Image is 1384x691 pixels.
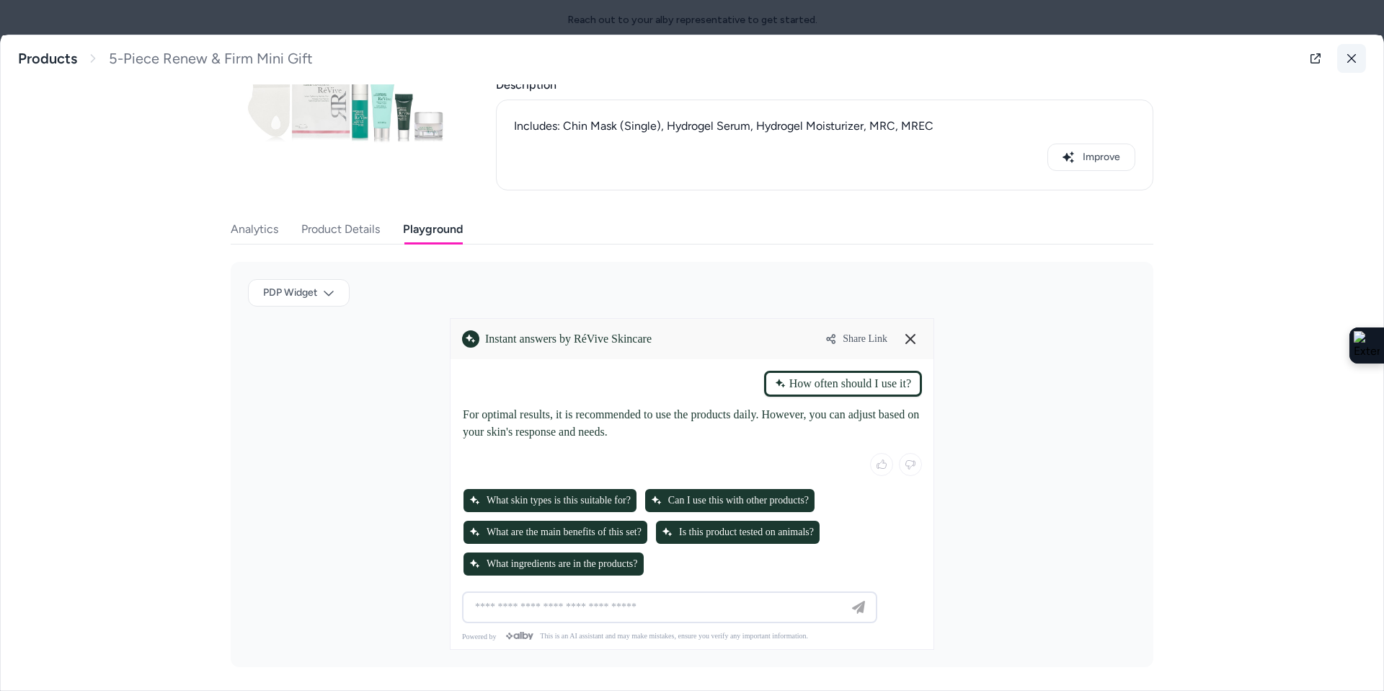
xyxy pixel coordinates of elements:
button: Playground [403,215,463,244]
span: PDP Widget [263,286,317,300]
nav: breadcrumb [18,50,313,68]
button: Analytics [231,215,278,244]
a: Products [18,50,77,68]
button: PDP Widget [248,279,350,307]
div: Includes: Chin Mask (Single), Hydrogel Serum, Hydrogel Moisturizer, MRC, MREC [514,118,1135,135]
button: Improve [1047,144,1135,171]
span: 5-Piece Renew & Firm Mini Gift [109,50,313,68]
span: Description [496,76,1153,94]
button: Product Details [301,215,380,244]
